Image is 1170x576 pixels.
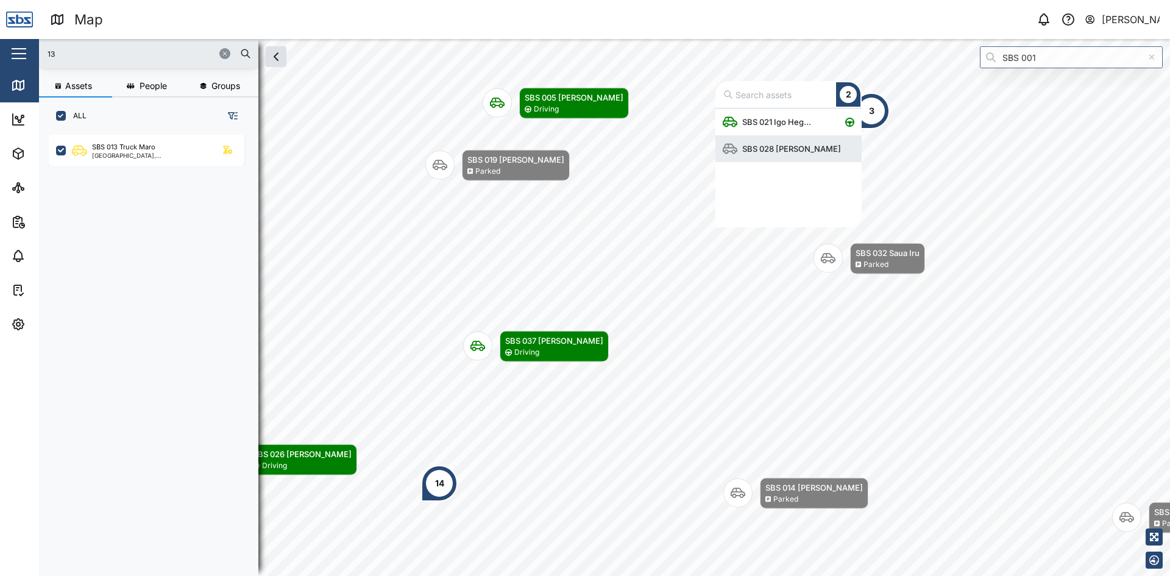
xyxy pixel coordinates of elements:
div: SBS 026 [PERSON_NAME] [253,448,352,460]
img: Main Logo [6,6,33,33]
div: SBS 014 [PERSON_NAME] [765,482,863,494]
div: SBS 013 Truck Maro [92,142,155,152]
div: SBS 005 [PERSON_NAME] [525,91,623,104]
canvas: Map [39,39,1170,576]
div: [PERSON_NAME] [1102,12,1160,27]
span: Groups [211,82,240,90]
div: grid [715,108,862,227]
div: Map marker [723,478,868,509]
div: Parked [773,494,798,505]
input: Search assets [721,84,862,105]
div: Sites [32,181,61,194]
div: Map marker [211,444,357,475]
div: SBS 021 Igo Heg... [737,116,816,128]
span: People [140,82,167,90]
div: [GEOGRAPHIC_DATA], [GEOGRAPHIC_DATA] [92,152,208,158]
div: Map marker [483,88,629,119]
input: Search assets or drivers [46,44,251,63]
div: SBS 019 [PERSON_NAME] [467,154,564,166]
div: Alarms [32,249,69,263]
input: Search by People, Asset, Geozone or Place [980,46,1163,68]
div: Map marker [463,331,609,362]
div: Settings [32,318,75,331]
div: Map marker [814,243,925,274]
div: Map marker [853,93,890,129]
div: Assets [32,147,69,160]
div: Map marker [421,465,458,502]
div: Driving [514,347,539,358]
div: 3 [869,104,874,118]
div: grid [49,130,258,566]
div: Map [32,79,59,92]
label: ALL [66,111,87,121]
div: Map marker [715,81,862,227]
div: Driving [534,104,559,115]
div: Map [74,9,103,30]
div: Reports [32,215,73,229]
div: 14 [435,477,444,490]
div: Dashboard [32,113,87,126]
button: [PERSON_NAME] [1084,11,1160,28]
div: Driving [262,460,287,472]
div: 2 [846,88,851,101]
div: SBS 037 [PERSON_NAME] [505,335,603,347]
span: Assets [65,82,92,90]
div: Parked [863,259,888,271]
div: SBS 028 [PERSON_NAME] [737,143,846,155]
div: SBS 032 Saua Iru [856,247,920,259]
div: Tasks [32,283,65,297]
div: Map marker [425,150,570,181]
div: Parked [475,166,500,177]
